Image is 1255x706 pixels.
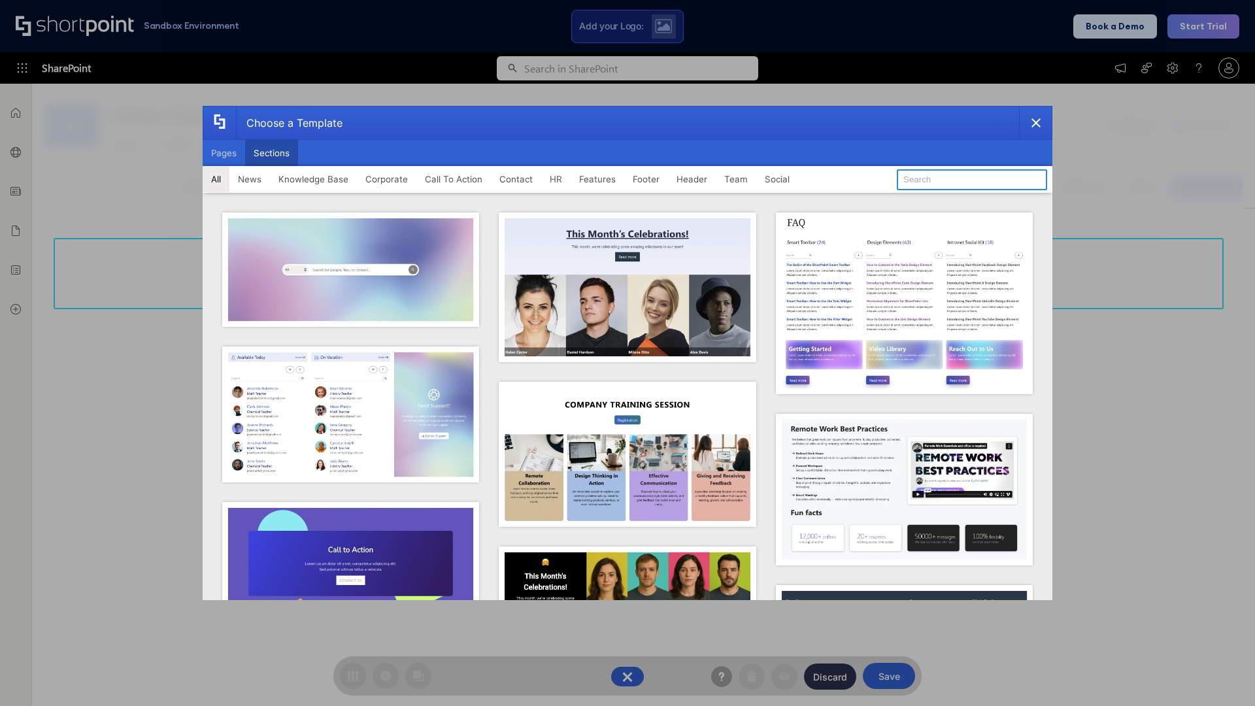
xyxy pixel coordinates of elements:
[229,166,270,192] button: News
[245,140,298,166] button: Sections
[541,166,571,192] button: HR
[624,166,668,192] button: Footer
[668,166,716,192] button: Header
[416,166,491,192] button: Call To Action
[491,166,541,192] button: Contact
[357,166,416,192] button: Corporate
[1190,643,1255,706] iframe: Chat Widget
[203,140,245,166] button: Pages
[571,166,624,192] button: Features
[897,169,1047,190] input: Search
[203,166,229,192] button: All
[716,166,756,192] button: Team
[236,107,343,139] div: Choose a Template
[203,106,1052,600] div: template selector
[756,166,798,192] button: Social
[270,166,357,192] button: Knowledge Base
